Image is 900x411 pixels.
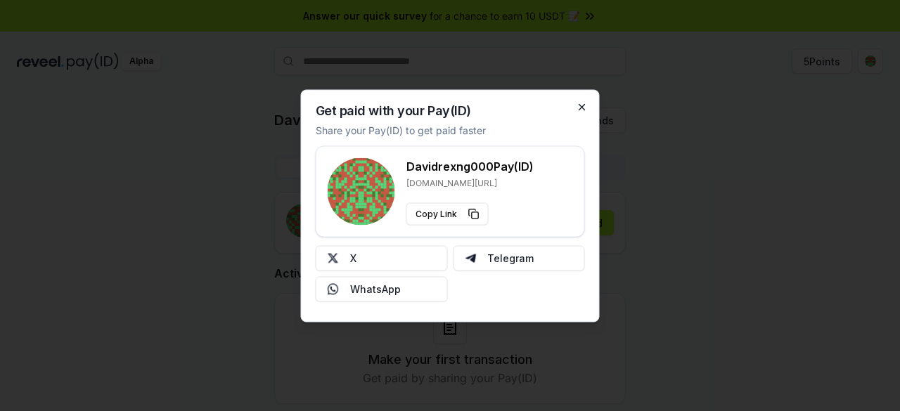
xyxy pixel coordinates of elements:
h2: Get paid with your Pay(ID) [316,104,471,117]
p: [DOMAIN_NAME][URL] [406,177,534,188]
h3: Davidrexng000 Pay(ID) [406,157,534,174]
button: Copy Link [406,202,489,225]
button: Telegram [453,245,585,270]
p: Share your Pay(ID) to get paid faster [316,122,486,137]
button: X [316,245,448,270]
img: Telegram [465,252,476,263]
img: X [328,252,339,263]
img: Whatsapp [328,283,339,294]
button: WhatsApp [316,276,448,301]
